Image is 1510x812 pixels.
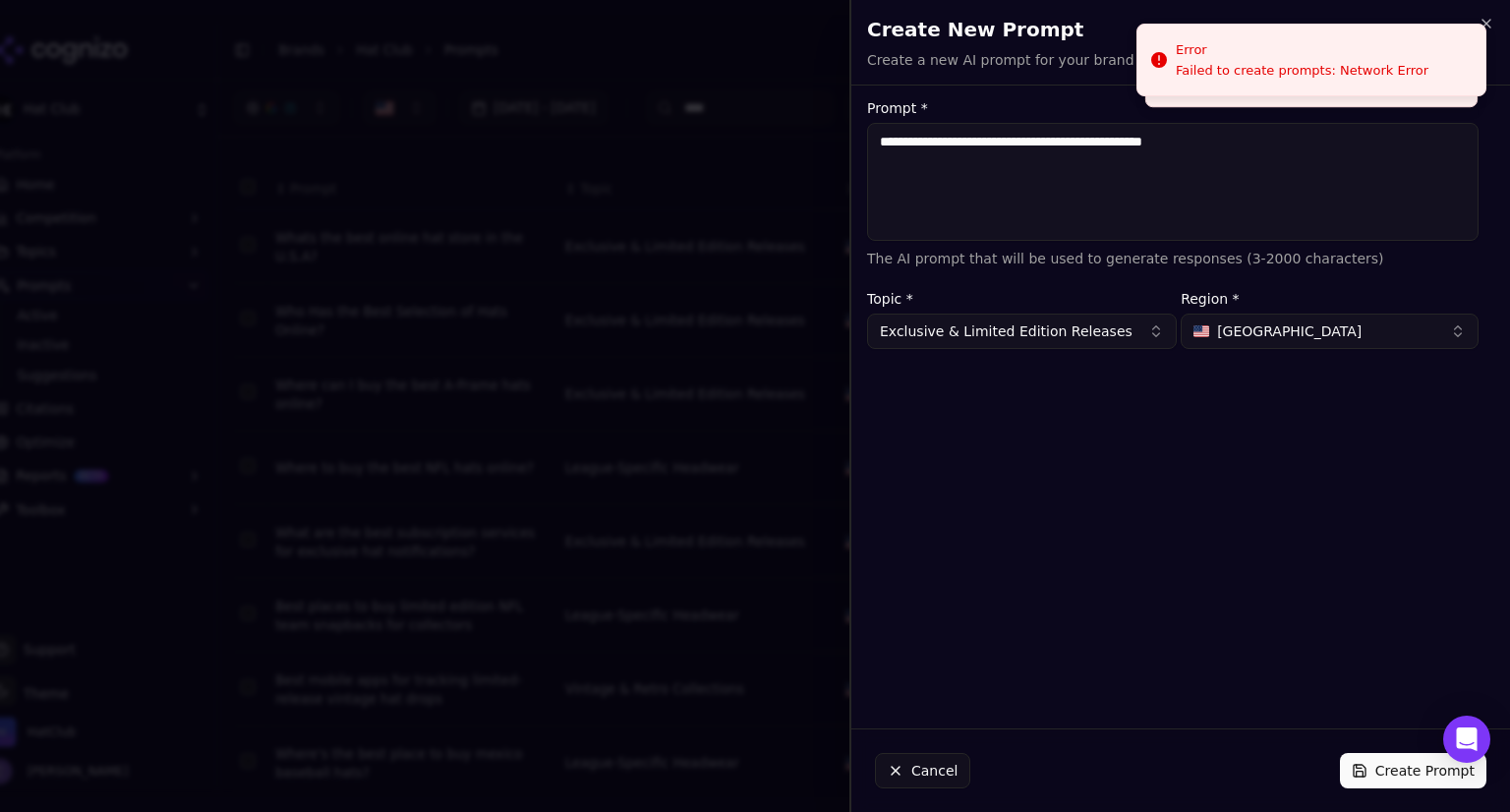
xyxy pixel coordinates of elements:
[1193,325,1209,337] img: United States
[1217,321,1362,341] span: [GEOGRAPHIC_DATA]
[867,249,1479,268] p: The AI prompt that will be used to generate responses (3-2000 characters)
[867,292,1177,306] label: Topic *
[867,50,1213,70] p: Create a new AI prompt for your brand monitoring
[867,314,1177,349] button: Exclusive & Limited Edition Releases
[867,101,1479,115] label: Prompt *
[867,16,1494,43] h2: Create New Prompt
[1181,292,1479,306] label: Region *
[875,753,970,788] button: Cancel
[1340,753,1486,788] button: Create Prompt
